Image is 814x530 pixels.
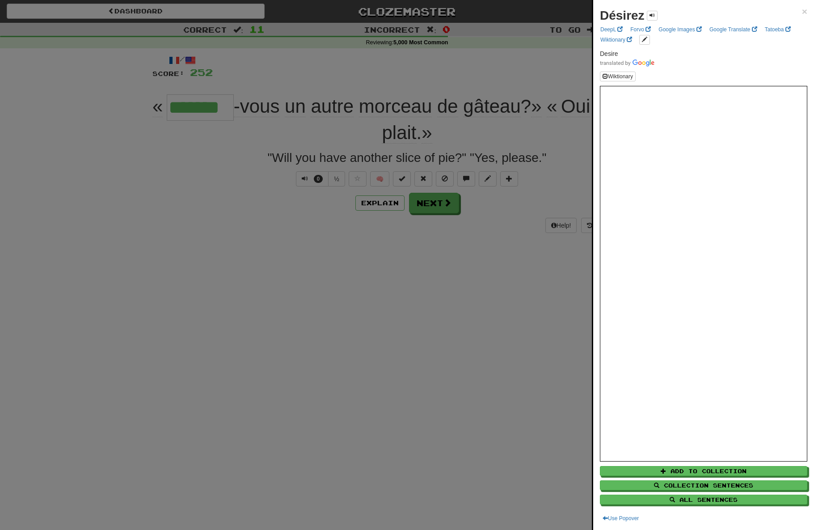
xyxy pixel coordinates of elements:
[639,35,650,45] button: edit links
[598,25,625,34] a: DeepL
[600,466,807,476] button: Add to Collection
[600,59,654,67] img: Color short
[656,25,704,34] a: Google Images
[707,25,760,34] a: Google Translate
[600,480,807,490] button: Collection Sentences
[600,50,618,57] span: Desire
[802,6,807,17] span: ×
[600,513,641,523] button: Use Popover
[600,8,645,22] strong: Désirez
[600,495,807,505] button: All Sentences
[600,72,636,81] button: Wiktionary
[762,25,793,34] a: Tatoeba
[598,35,635,45] a: Wiktionary
[802,7,807,16] button: Close
[628,25,654,34] a: Forvo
